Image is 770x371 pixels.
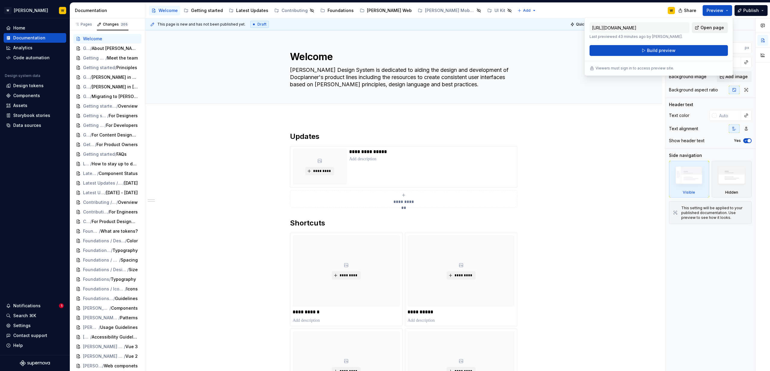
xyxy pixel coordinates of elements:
[13,25,25,31] div: Home
[568,20,605,29] button: Quick preview
[90,219,92,225] span: /
[83,334,90,340] span: [PERSON_NAME] Web / Components / Template (HIDE FROM PUBLISHING)
[100,324,138,330] span: Usage Guidelines
[90,161,92,167] span: /
[13,333,47,339] div: Contact support
[73,101,141,111] a: Getting started / Accessibility/Overview
[109,209,138,215] span: For Engineers
[90,84,92,90] span: /
[157,22,245,27] span: This page is new and has not been published yet.
[703,5,732,16] button: Preview
[73,53,141,63] a: Getting started/Meet the team
[102,363,104,369] span: /
[83,151,115,157] span: Getting started
[692,22,728,33] a: Open page
[576,22,602,27] span: Quick preview
[13,313,36,319] div: Search ⌘K
[107,55,138,61] span: Meet the team
[734,138,741,143] label: Yes
[4,331,66,340] button: Contact support
[13,55,50,61] div: Code automation
[90,45,92,51] span: /
[159,8,178,14] div: Welcome
[83,94,90,100] span: Getting started
[83,353,124,359] span: [PERSON_NAME] Web / Components / Template (HIDE FROM PUBLISHING)
[73,332,141,342] a: [PERSON_NAME] Web / Components / Template (HIDE FROM PUBLISHING)/Accessibility Guidelines
[90,74,92,80] span: /
[83,276,109,282] span: Foundations
[226,6,271,15] a: Latest Updates
[59,303,64,308] span: 1
[92,45,138,51] span: About [PERSON_NAME]
[83,122,105,128] span: Getting started / Accessibility
[722,42,745,53] input: Auto
[745,45,749,50] p: px
[73,226,141,236] a: Foundations / Design tokens/What are tokens?
[13,122,41,128] div: Data sources
[109,113,138,119] span: For Designers
[120,315,138,321] span: Patterns
[73,198,141,207] a: Contributing / Contributing/Overview
[127,238,138,244] span: Color
[83,142,95,148] span: Getting started / Accessibility
[318,6,356,15] a: Foundations
[13,323,31,329] div: Settings
[83,84,90,90] span: Getting started
[115,65,116,71] span: /
[725,190,738,195] div: Hidden
[289,50,516,64] textarea: Welcome
[92,219,138,225] span: For Product Designers
[257,22,266,27] span: Draft
[717,110,741,121] input: Auto
[83,113,107,119] span: Getting started / Accessibility
[73,284,141,294] a: Foundations / Iconography/Icons
[707,8,723,14] span: Preview
[83,170,97,176] span: Latest Updates
[83,74,90,80] span: Getting started
[115,296,138,302] span: Guidelines
[103,22,128,27] div: Changes
[701,25,724,31] span: Open page
[73,361,141,371] a: [PERSON_NAME] Web / Components / Template (HIDE FROM PUBLISHING)/Web componets
[83,247,111,253] span: Foundations / Design tokens
[113,296,115,302] span: /
[14,8,48,14] div: [PERSON_NAME]
[73,274,141,284] a: Foundations/Typography
[83,45,90,51] span: Getting started
[73,236,141,246] a: Foundations / Design tokens/Color
[73,323,141,332] a: [PERSON_NAME] Web / Components / Template (HIDE FROM PUBLISHING)/Usage Guidelines
[119,315,120,321] span: /
[106,55,107,61] span: /
[73,82,141,92] a: Getting started/[PERSON_NAME] in [GEOGRAPHIC_DATA]
[83,36,102,42] span: Welcome
[4,121,66,130] a: Data sources
[125,353,138,359] span: Vue 2
[590,45,728,56] button: Build preview
[111,276,136,282] span: Typography
[83,363,102,369] span: [PERSON_NAME] Web / Components / Template (HIDE FROM PUBLISHING)
[83,344,124,350] span: [PERSON_NAME] Web / Components / Template (HIDE FROM PUBLISHING)
[73,159,141,169] a: Latest Updates/How to stay up to date
[73,149,141,159] a: Getting started/FAQs
[97,142,138,148] span: For Product Owners
[357,6,414,15] a: [PERSON_NAME] Web
[83,267,127,273] span: Foundations / Design tokens
[73,130,141,140] a: Getting started / Accessibility/For Content Designers
[73,169,141,178] a: Latest Updates/Component Status
[125,286,126,292] span: /
[516,6,538,15] button: Add
[116,199,118,205] span: /
[149,6,180,15] a: Welcome
[647,48,676,54] span: Build preview
[73,34,141,44] a: Welcome
[73,92,141,101] a: Getting started/Migrating to [PERSON_NAME]
[108,209,109,215] span: /
[106,122,138,128] span: For Developers
[425,8,475,14] div: [PERSON_NAME] Mobile
[121,257,138,263] span: Spacing
[1,4,69,17] button: W[PERSON_NAME]W
[149,5,514,17] div: Page tree
[95,142,97,148] span: /
[73,111,141,121] a: Getting started / Accessibility/For Designers
[119,257,121,263] span: /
